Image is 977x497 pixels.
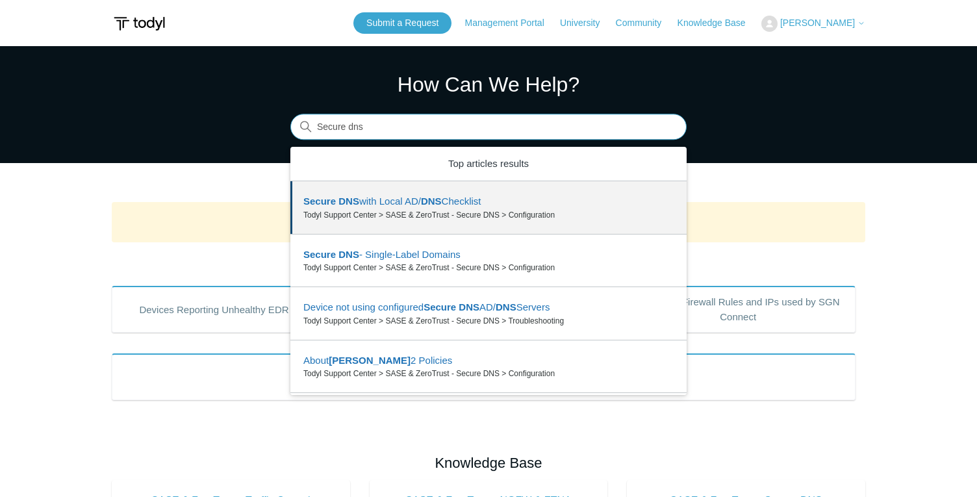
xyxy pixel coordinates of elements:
a: Submit a Request [353,12,451,34]
a: Product Updates [112,353,856,400]
button: [PERSON_NAME] [761,16,865,32]
em: DNS [421,196,442,207]
zd-autocomplete-breadcrumbs-multibrand: Todyl Support Center > SASE & ZeroTrust - Secure DNS > Configuration [303,368,674,379]
em: DNS [338,196,359,207]
em: DNS [338,249,359,260]
em: Secure [303,249,336,260]
span: [PERSON_NAME] [780,18,855,28]
zd-autocomplete-title-multibrand: Suggested result 4 About DNSv2 Policies [303,355,452,368]
h2: Knowledge Base [112,452,865,474]
h2: Popular Articles [112,253,865,274]
em: DNS [496,301,516,312]
a: Management Portal [465,16,557,30]
img: Todyl Support Center Help Center home page [112,12,167,36]
zd-autocomplete-title-multibrand: Suggested result 3 Device not using configured Secure DNS AD/DNS Servers [303,301,550,315]
em: Secure [424,301,456,312]
zd-autocomplete-breadcrumbs-multibrand: Todyl Support Center > SASE & ZeroTrust - Secure DNS > Troubleshooting [303,315,674,327]
zd-autocomplete-title-multibrand: Suggested result 2 Secure DNS - Single-Label Domains [303,249,461,262]
em: [PERSON_NAME] [329,355,411,366]
em: Secure [303,196,336,207]
zd-autocomplete-title-multibrand: Suggested result 1 Secure DNS with Local AD/DNS Checklist [303,196,481,209]
em: DNS [459,301,479,312]
a: University [560,16,613,30]
a: Outbound Firewall Rules and IPs used by SGN Connect [620,286,856,333]
a: Devices Reporting Unhealthy EDR States [112,286,347,333]
zd-autocomplete-header: Top articles results [290,147,687,182]
zd-autocomplete-breadcrumbs-multibrand: Todyl Support Center > SASE & ZeroTrust - Secure DNS > Configuration [303,262,674,274]
h1: How Can We Help? [290,69,687,100]
input: Search [290,114,687,140]
a: Community [616,16,675,30]
a: Knowledge Base [678,16,759,30]
zd-autocomplete-breadcrumbs-multibrand: Todyl Support Center > SASE & ZeroTrust - Secure DNS > Configuration [303,209,674,221]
